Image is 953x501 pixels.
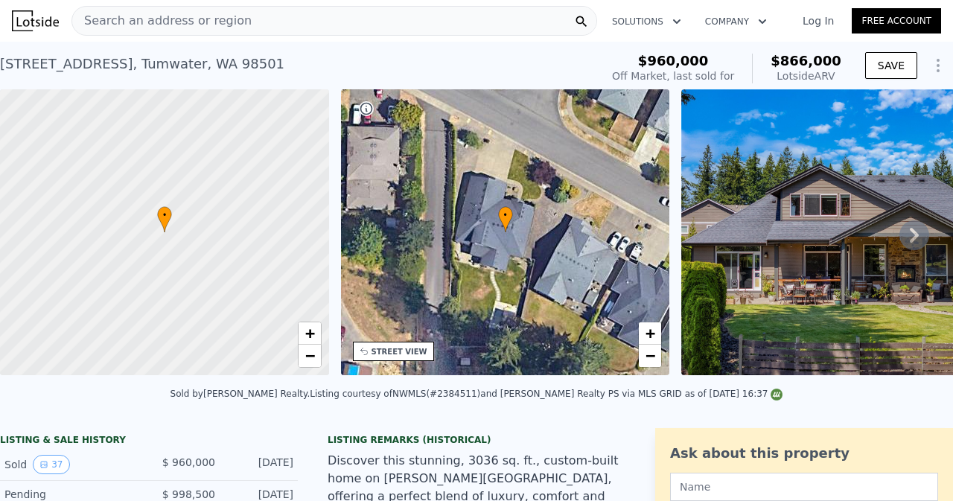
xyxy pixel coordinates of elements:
button: Company [693,8,779,35]
input: Name [670,473,938,501]
div: Off Market, last sold for [612,68,734,83]
button: View historical data [33,455,69,474]
span: $866,000 [771,53,841,68]
a: Log In [785,13,852,28]
span: $ 998,500 [162,488,215,500]
a: Free Account [852,8,941,33]
div: Sold [4,455,137,474]
span: $960,000 [638,53,709,68]
span: • [498,208,513,222]
div: Listing courtesy of NWMLS (#2384511) and [PERSON_NAME] Realty PS via MLS GRID as of [DATE] 16:37 [310,389,783,399]
div: Listing Remarks (Historical) [328,434,625,446]
div: Sold by [PERSON_NAME] Realty . [170,389,310,399]
div: Lotside ARV [771,68,841,83]
div: [DATE] [227,455,293,474]
a: Zoom in [639,322,661,345]
button: Show Options [923,51,953,80]
span: Search an address or region [72,12,252,30]
a: Zoom in [299,322,321,345]
div: • [498,206,513,232]
div: STREET VIEW [372,346,427,357]
button: SAVE [865,52,917,79]
span: • [157,208,172,222]
a: Zoom out [639,345,661,367]
img: NWMLS Logo [771,389,783,401]
div: Ask about this property [670,443,938,464]
span: $ 960,000 [162,456,215,468]
button: Solutions [600,8,693,35]
span: − [305,346,314,365]
img: Lotside [12,10,59,31]
span: + [305,324,314,342]
div: • [157,206,172,232]
span: + [646,324,655,342]
span: − [646,346,655,365]
a: Zoom out [299,345,321,367]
